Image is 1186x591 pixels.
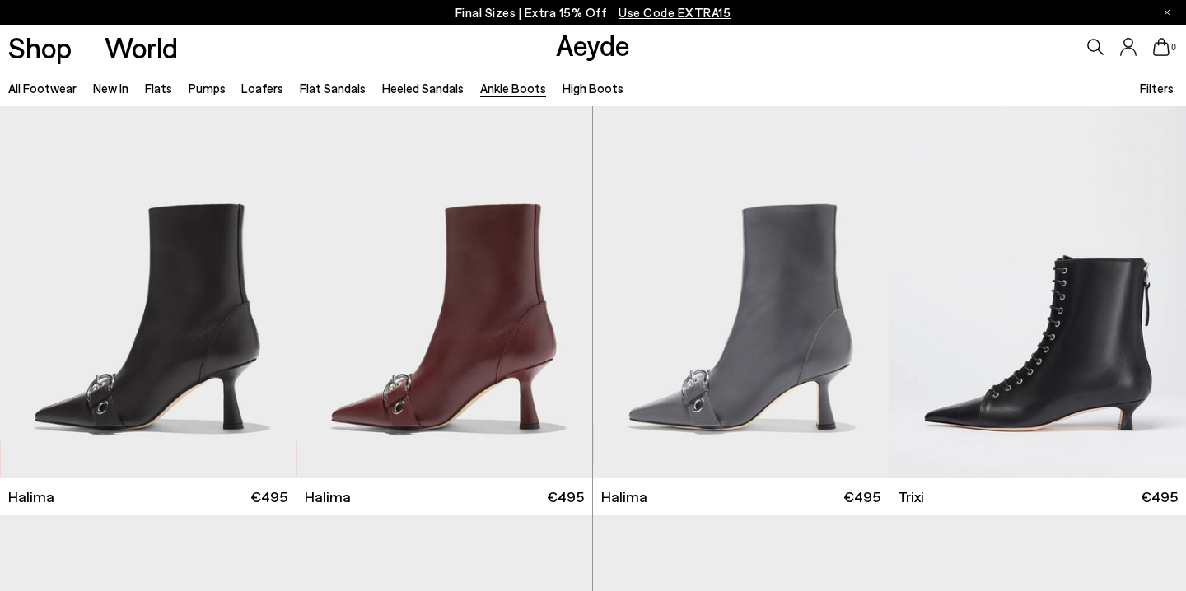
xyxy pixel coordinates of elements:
span: Halima [305,486,351,507]
a: Heeled Sandals [382,81,464,95]
span: Navigate to /collections/ss25-final-sizes [619,5,731,20]
span: Halima [8,486,54,507]
a: High Boots [563,81,623,95]
a: Pumps [189,81,226,95]
a: Flats [145,81,172,95]
img: Halima Eyelet Pointed Boots [593,106,889,477]
span: Filters [1140,81,1174,95]
a: Halima €495 [296,478,592,515]
a: New In [93,81,128,95]
a: All Footwear [8,81,77,95]
a: Loafers [241,81,283,95]
a: Ankle Boots [480,81,546,95]
span: €495 [843,486,880,507]
span: Halima [601,486,647,507]
img: Halima Eyelet Pointed Boots [296,106,592,477]
span: 0 [1170,43,1178,52]
img: Trixi Lace-Up Boots [889,106,1186,477]
span: €495 [1141,486,1178,507]
span: €495 [547,486,584,507]
a: World [105,33,178,62]
a: Trixi €495 [889,478,1186,515]
a: Aeyde [556,27,630,62]
span: Trixi [898,486,924,507]
a: Flat Sandals [300,81,366,95]
a: Halima €495 [593,478,889,515]
span: €495 [250,486,287,507]
a: Shop [8,33,72,62]
p: Final Sizes | Extra 15% Off [455,2,731,23]
a: 0 [1153,38,1170,56]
